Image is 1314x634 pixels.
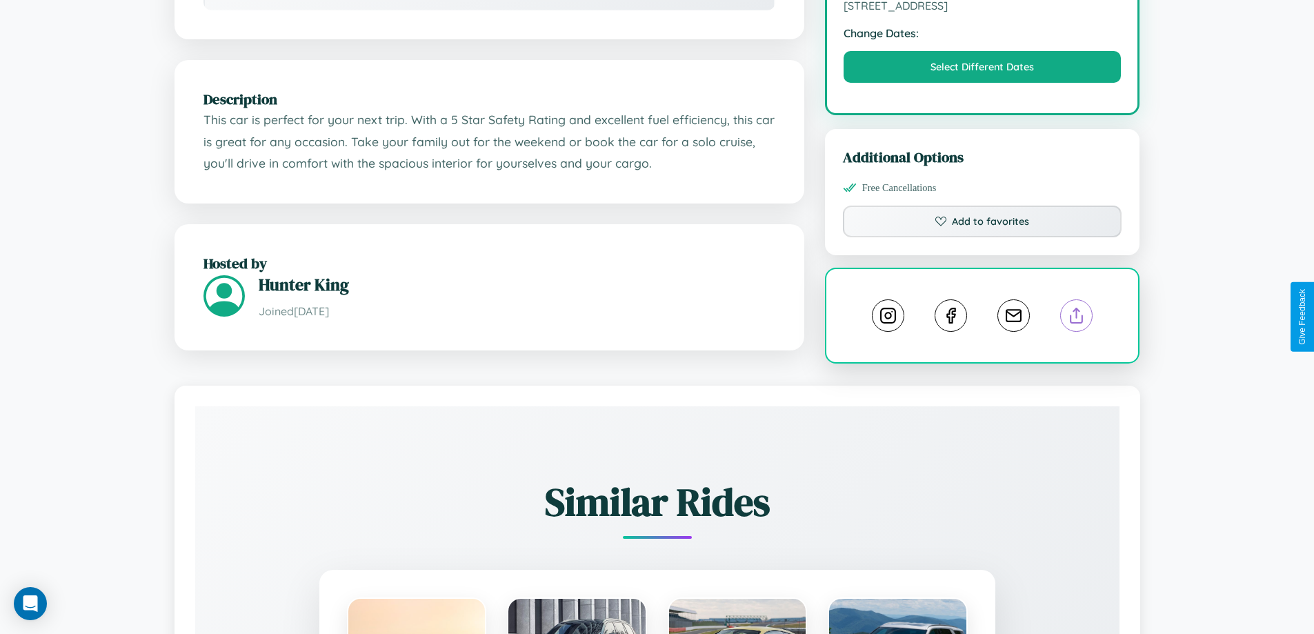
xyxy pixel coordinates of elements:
[203,109,775,175] p: This car is perfect for your next trip. With a 5 Star Safety Rating and excellent fuel efficiency...
[844,26,1122,40] strong: Change Dates:
[259,273,775,296] h3: Hunter King
[844,51,1122,83] button: Select Different Dates
[843,206,1122,237] button: Add to favorites
[1297,289,1307,345] div: Give Feedback
[14,587,47,620] div: Open Intercom Messenger
[243,475,1071,528] h2: Similar Rides
[203,89,775,109] h2: Description
[862,182,937,194] span: Free Cancellations
[259,301,775,321] p: Joined [DATE]
[203,253,775,273] h2: Hosted by
[843,147,1122,167] h3: Additional Options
